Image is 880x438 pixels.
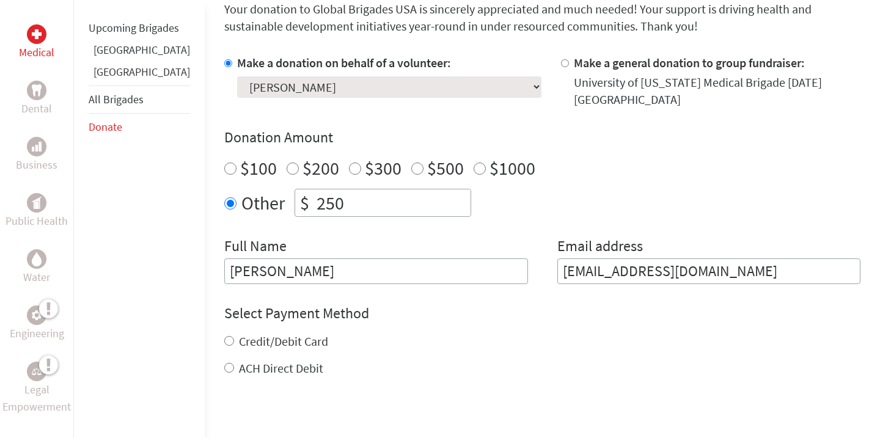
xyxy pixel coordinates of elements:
a: Upcoming Brigades [89,21,179,35]
p: Water [23,269,50,286]
div: Medical [27,24,46,44]
p: Engineering [10,325,64,342]
label: Make a general donation to group fundraiser: [574,55,805,70]
a: Public HealthPublic Health [5,193,68,230]
input: Enter Full Name [224,258,528,284]
a: [GEOGRAPHIC_DATA] [94,43,190,57]
h4: Select Payment Method [224,304,860,323]
p: Business [16,156,57,173]
h4: Donation Amount [224,128,860,147]
li: Greece [89,42,190,64]
li: All Brigades [89,86,190,114]
img: Legal Empowerment [32,368,42,375]
li: Honduras [89,64,190,86]
img: Engineering [32,310,42,320]
img: Dental [32,84,42,96]
p: Legal Empowerment [2,381,71,415]
input: Enter Amount [314,189,471,216]
p: Medical [19,44,54,61]
p: Public Health [5,213,68,230]
label: Other [241,189,285,217]
input: Your Email [557,258,861,284]
label: $300 [365,156,402,180]
a: DentalDental [21,81,52,117]
a: [GEOGRAPHIC_DATA] [94,65,190,79]
a: All Brigades [89,92,144,106]
div: Legal Empowerment [27,362,46,381]
li: Upcoming Brigades [89,15,190,42]
label: $200 [302,156,339,180]
label: ACH Direct Debit [239,360,323,376]
label: Make a donation on behalf of a volunteer: [237,55,451,70]
p: Dental [21,100,52,117]
label: Email address [557,236,643,258]
img: Public Health [32,197,42,209]
a: EngineeringEngineering [10,305,64,342]
a: BusinessBusiness [16,137,57,173]
label: Credit/Debit Card [239,334,328,349]
div: Public Health [27,193,46,213]
img: Water [32,252,42,266]
a: Legal EmpowermentLegal Empowerment [2,362,71,415]
label: $500 [427,156,464,180]
div: Water [27,249,46,269]
div: University of [US_STATE] Medical Brigade [DATE] [GEOGRAPHIC_DATA] [574,74,860,108]
a: MedicalMedical [19,24,54,61]
p: Your donation to Global Brigades USA is sincerely appreciated and much needed! Your support is dr... [224,1,860,35]
label: Full Name [224,236,287,258]
div: Engineering [27,305,46,325]
label: $100 [240,156,277,180]
div: Business [27,137,46,156]
label: $1000 [490,156,535,180]
a: WaterWater [23,249,50,286]
img: Business [32,142,42,151]
li: Donate [89,114,190,141]
div: Dental [27,81,46,100]
div: $ [295,189,314,216]
a: Donate [89,120,122,134]
img: Medical [32,29,42,39]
